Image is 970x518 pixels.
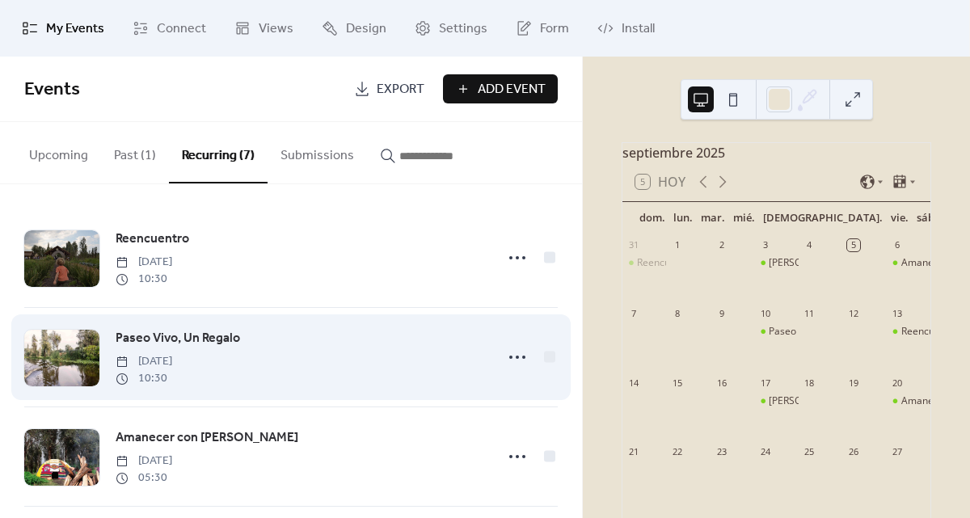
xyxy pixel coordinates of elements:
[637,256,694,270] div: Reencuentro
[671,446,683,458] div: 22
[116,428,298,448] span: Amanecer con [PERSON_NAME]
[892,239,904,251] div: 6
[120,6,218,50] a: Connect
[116,329,240,348] span: Paseo Vivo, Un Regalo
[887,202,913,234] div: vie.
[754,256,798,270] div: Temazcalli - Tekio (FAENA) Comunitario
[729,202,759,234] div: mié.
[346,19,386,39] span: Design
[669,202,697,234] div: lun.
[892,308,904,320] div: 13
[504,6,581,50] a: Form
[116,453,172,470] span: [DATE]
[901,325,959,339] div: Reencuentro
[892,446,904,458] div: 27
[759,202,887,234] div: [DEMOGRAPHIC_DATA].
[116,370,172,387] span: 10:30
[769,394,943,408] div: [PERSON_NAME] (FAENA) Comunitario
[157,19,206,39] span: Connect
[803,446,816,458] div: 25
[259,19,293,39] span: Views
[671,377,683,389] div: 15
[754,325,798,339] div: Paseo Vivo, Un Regalo
[10,6,116,50] a: My Events
[627,377,639,389] div: 14
[715,377,727,389] div: 16
[887,325,930,339] div: Reencuentro
[342,74,436,103] a: Export
[759,308,771,320] div: 10
[16,122,101,182] button: Upcoming
[759,377,771,389] div: 17
[627,446,639,458] div: 21
[116,230,189,249] span: Reencuentro
[377,80,424,99] span: Export
[769,256,943,270] div: [PERSON_NAME] (FAENA) Comunitario
[622,19,655,39] span: Install
[443,74,558,103] button: Add Event
[116,328,240,349] a: Paseo Vivo, Un Regalo
[803,308,816,320] div: 11
[116,254,172,271] span: [DATE]
[759,239,771,251] div: 3
[116,470,172,486] span: 05:30
[803,239,816,251] div: 4
[754,394,798,408] div: Temazcalli - Tekio (FAENA) Comunitario
[671,239,683,251] div: 1
[116,229,189,250] a: Reencuentro
[46,19,104,39] span: My Events
[169,122,268,183] button: Recurring (7)
[627,239,639,251] div: 31
[403,6,500,50] a: Settings
[847,377,859,389] div: 19
[715,308,727,320] div: 9
[622,143,930,162] div: septiembre 2025
[540,19,569,39] span: Form
[116,271,172,288] span: 10:30
[913,202,942,234] div: sáb.
[585,6,667,50] a: Install
[887,394,930,408] div: Amanecer con Temazcalli
[310,6,399,50] a: Design
[671,308,683,320] div: 8
[635,202,669,234] div: dom.
[803,377,816,389] div: 18
[697,202,729,234] div: mar.
[116,427,298,449] a: Amanecer con [PERSON_NAME]
[116,353,172,370] span: [DATE]
[622,256,666,270] div: Reencuentro
[847,446,859,458] div: 26
[222,6,306,50] a: Views
[847,308,859,320] div: 12
[715,446,727,458] div: 23
[715,239,727,251] div: 2
[769,325,868,339] div: Paseo Vivo, Un Regalo
[847,239,859,251] div: 5
[24,72,80,107] span: Events
[887,256,930,270] div: Amanecer en Fuego Vivo
[759,446,771,458] div: 24
[892,377,904,389] div: 20
[478,80,546,99] span: Add Event
[439,19,487,39] span: Settings
[627,308,639,320] div: 7
[101,122,169,182] button: Past (1)
[268,122,367,182] button: Submissions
